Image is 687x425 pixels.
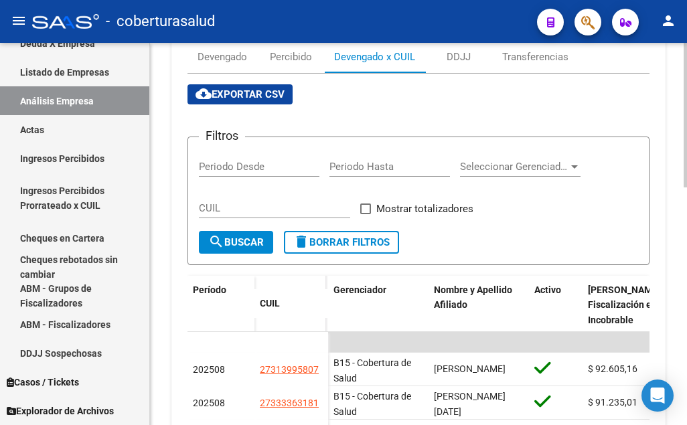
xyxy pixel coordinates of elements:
[333,284,386,295] span: Gerenciador
[193,364,225,375] span: 202508
[534,284,561,295] span: Activo
[434,284,512,311] span: Nombre y Apellido Afiliado
[284,231,399,254] button: Borrar Filtros
[196,86,212,102] mat-icon: cloud_download
[254,289,328,318] datatable-header-cell: CUIL
[208,236,264,248] span: Buscar
[333,357,411,384] span: B15 - Cobertura de Salud
[460,161,568,173] span: Seleccionar Gerenciador
[328,276,429,365] datatable-header-cell: Gerenciador
[588,284,673,326] span: [PERSON_NAME] de Fiscalización e Incobrable
[434,363,506,374] span: [PERSON_NAME]
[7,375,79,390] span: Casos / Tickets
[196,88,285,100] span: Exportar CSV
[260,298,280,309] span: CUIL
[660,13,676,29] mat-icon: person
[193,398,225,408] span: 202508
[334,50,415,64] div: Devengado x CUIL
[293,234,309,250] mat-icon: delete
[270,50,312,64] div: Percibido
[260,364,319,375] span: 27313995807
[199,126,245,145] h3: Filtros
[376,201,473,217] span: Mostrar totalizadores
[187,84,293,104] button: Exportar CSV
[588,363,637,374] span: $ 92.605,16
[502,50,568,64] div: Transferencias
[11,13,27,29] mat-icon: menu
[260,398,319,408] span: 27333363181
[187,276,254,332] datatable-header-cell: Período
[588,397,637,408] span: $ 91.235,01
[447,50,471,64] div: DDJJ
[429,276,529,365] datatable-header-cell: Nombre y Apellido Afiliado
[199,231,273,254] button: Buscar
[641,379,674,412] div: Open Intercom Messenger
[7,404,114,418] span: Explorador de Archivos
[293,236,390,248] span: Borrar Filtros
[106,7,215,36] span: - coberturasalud
[333,391,411,417] span: B15 - Cobertura de Salud
[529,276,583,365] datatable-header-cell: Activo
[434,391,506,417] span: [PERSON_NAME][DATE]
[193,284,226,295] span: Período
[208,234,224,250] mat-icon: search
[198,50,247,64] div: Devengado
[583,276,683,365] datatable-header-cell: Deuda Bruta Neto de Fiscalización e Incobrable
